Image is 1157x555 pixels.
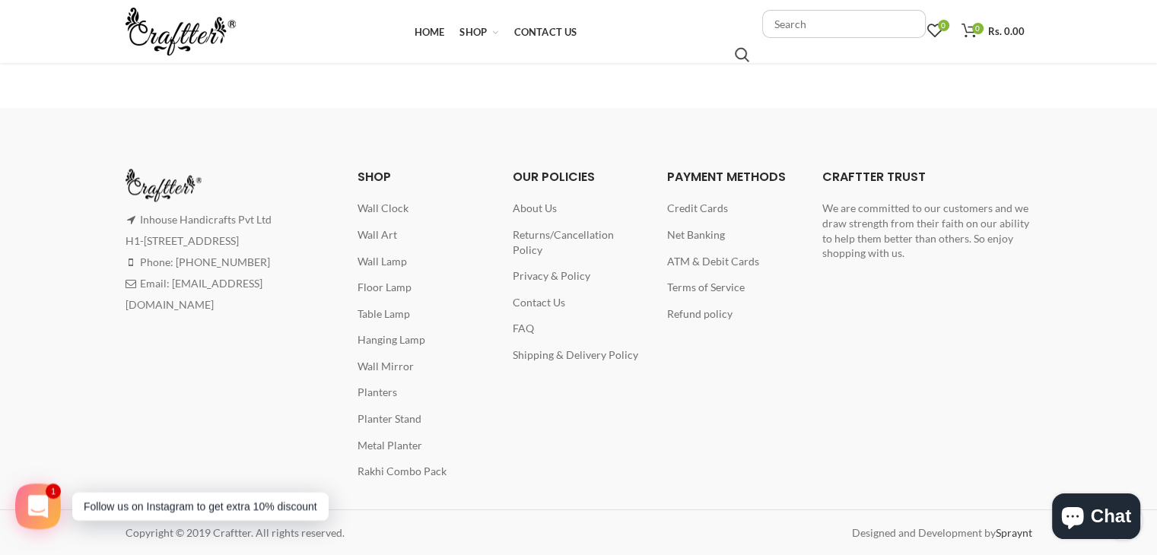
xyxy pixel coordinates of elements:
[513,269,590,282] a: Privacy & Policy
[996,526,1032,539] a: Spraynt
[988,25,1025,37] span: Rs. 0.00
[579,525,1044,541] div: Designed and Development by
[358,228,397,241] a: Wall Art
[126,525,567,541] div: Copyright © 2019 Craftter. All rights reserved.
[513,348,638,361] a: Shipping & Delivery Policy
[358,255,407,268] a: Wall Lamp
[507,17,585,47] a: Contact Us
[414,26,444,38] span: Home
[667,307,733,320] a: Refund policy
[126,169,202,201] img: craftter.com
[735,47,749,62] input: Search
[358,333,425,346] a: Hanging Lamp
[513,296,565,309] a: Contact Us
[358,307,410,320] a: Table Lamp
[667,255,759,268] a: ATM & Debit Cards
[358,201,408,214] a: Wall Clock
[358,168,391,186] span: SHOP
[358,465,447,477] a: Rakhi Combo Pack
[513,228,614,256] a: Returns/Cancellation Policy
[126,209,335,316] div: Inhouse Handicrafts Pvt Ltd H1-[STREET_ADDRESS] Phone: [PHONE_NUMBER] Email: [EMAIL_ADDRESS][DOMA...
[920,16,950,46] a: 0
[513,168,595,186] span: OUR POLICIES
[1047,493,1145,543] inbox-online-store-chat: Shopify online store chat
[514,26,577,38] span: Contact Us
[822,201,1032,260] div: We are committed to our customers and we draw strength from their faith on our ability to help th...
[452,17,506,47] a: Shop
[954,16,1032,46] a: 0 Rs. 0.00
[45,483,62,499] span: 1
[358,360,414,373] a: Wall Mirror
[667,228,725,241] a: Net Banking
[667,168,786,186] span: Payment Methods
[358,412,421,425] a: Planter Stand
[358,439,422,452] a: Metal Planter
[358,385,397,398] a: Planters
[513,201,557,214] a: About Us
[459,26,487,38] span: Shop
[358,281,412,293] a: Floor Lamp
[972,23,984,34] span: 0
[938,20,949,31] span: 0
[667,281,745,293] a: Terms of Service
[667,201,728,214] a: Credit Cards
[513,322,534,335] a: FAQ
[762,10,926,38] input: Search
[406,17,452,47] a: Home
[822,168,926,186] span: Craftter Trust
